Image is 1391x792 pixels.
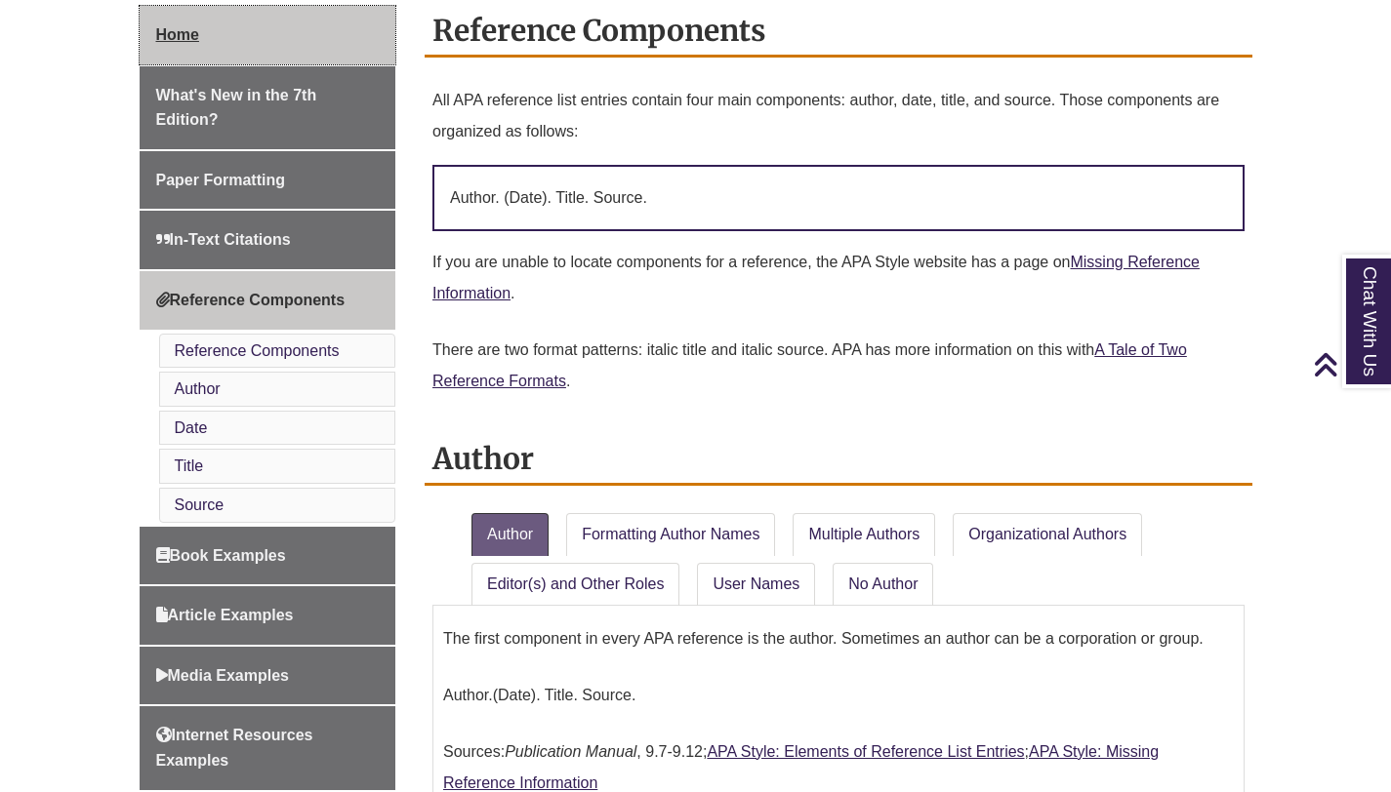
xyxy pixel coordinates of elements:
span: Book Examples [156,547,286,564]
a: Paper Formatting [140,151,396,210]
a: Date [175,419,208,436]
a: Editor(s) and Other Roles [471,563,679,606]
p: There are two format patterns: italic title and italic source. APA has more information on this w... [432,327,1245,405]
a: Reference Components [175,342,340,359]
p: Author. (Date). Title. Source. [432,165,1245,231]
span: What's New in the 7th Edition? [156,87,317,129]
a: Internet Resources Examples [140,706,396,789]
span: Article Examples [156,607,294,623]
p: The first component in every APA reference is the author. Sometimes an author can be a corporatio... [443,615,1234,662]
span: Media Examples [156,667,290,684]
a: Author [471,513,549,556]
a: Book Examples [140,527,396,585]
span: Home [156,26,199,43]
a: APA Style: Elements of Reference List Entries [707,743,1024,760]
a: Formatting Author Names [566,513,775,556]
a: A Tale of Two Reference Formats [432,341,1187,389]
a: APA Style: Missing Reference Information [443,743,1159,791]
p: If you are unable to locate components for a reference, the APA Style website has a page on . [432,239,1245,317]
em: Publication Manual [505,743,636,760]
span: Reference Components [156,292,346,308]
a: Title [175,457,204,474]
a: User Names [697,563,815,606]
a: Author [175,380,221,397]
a: No Author [833,563,933,606]
h2: Author [425,434,1252,486]
a: Article Examples [140,586,396,645]
a: Media Examples [140,647,396,705]
p: (Date). Title. Source. [443,672,1234,719]
h2: Reference Components [425,6,1252,58]
a: In-Text Citations [140,211,396,269]
a: Source [175,496,225,513]
span: Author. [443,687,493,703]
a: Reference Components [140,271,396,330]
span: Internet Resources Examples [156,727,313,769]
a: Multiple Authors [793,513,935,556]
a: Home [140,6,396,64]
a: Organizational Authors [953,513,1142,556]
a: What's New in the 7th Edition? [140,66,396,149]
span: Paper Formatting [156,172,285,188]
a: Back to Top [1313,351,1386,377]
span: In-Text Citations [156,231,291,248]
a: Missing Reference Information [432,254,1200,301]
p: All APA reference list entries contain four main components: author, date, title, and source. Tho... [432,77,1245,155]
